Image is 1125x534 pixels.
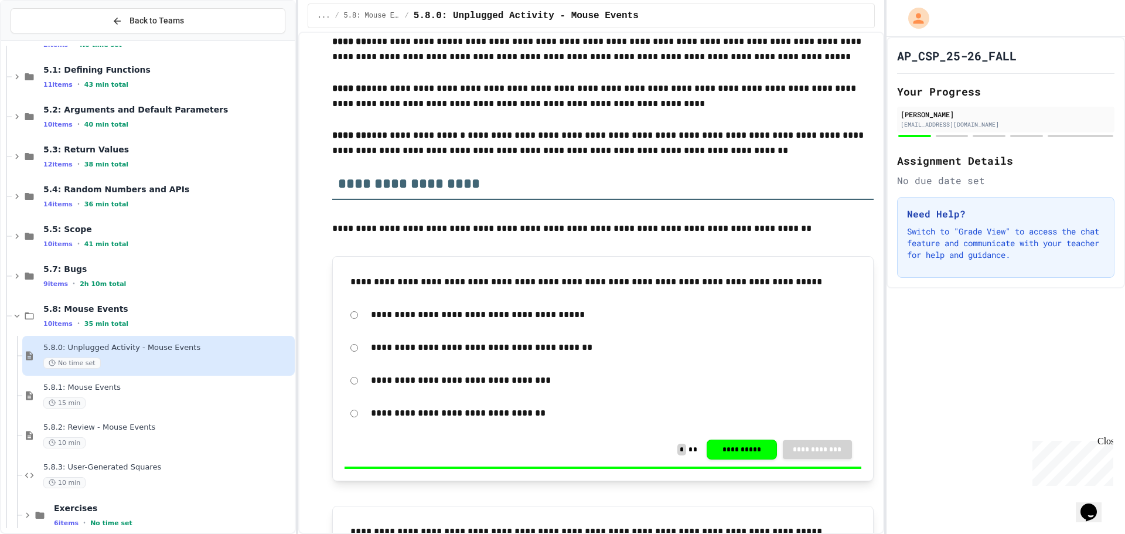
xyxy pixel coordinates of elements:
span: 5.8: Mouse Events [43,304,292,314]
span: 5.8.1: Mouse Events [43,383,292,393]
span: 14 items [43,200,73,208]
span: / [405,11,409,21]
span: 10 items [43,240,73,248]
span: • [77,319,80,328]
p: Switch to "Grade View" to access the chat feature and communicate with your teacher for help and ... [907,226,1104,261]
span: • [77,239,80,249]
span: 40 min total [84,121,128,128]
span: ... [318,11,330,21]
span: 35 min total [84,320,128,328]
span: 15 min [43,397,86,409]
span: 38 min total [84,161,128,168]
div: No due date set [897,174,1114,188]
span: Exercises [54,503,292,513]
span: 11 items [43,81,73,89]
span: • [77,80,80,89]
span: No time set [43,358,101,369]
span: 5.4: Random Numbers and APIs [43,184,292,195]
iframe: chat widget [1028,436,1113,486]
span: 5.8.0: Unplugged Activity - Mouse Events [43,343,292,353]
span: • [77,199,80,209]
span: 5.5: Scope [43,224,292,234]
div: [PERSON_NAME] [901,109,1111,120]
span: 5.2: Arguments and Default Parameters [43,104,292,115]
span: 5.8.3: User-Generated Squares [43,462,292,472]
span: 10 min [43,477,86,488]
span: 9 items [43,280,68,288]
h2: Your Progress [897,83,1114,100]
div: [EMAIL_ADDRESS][DOMAIN_NAME] [901,120,1111,129]
span: 43 min total [84,81,128,89]
iframe: chat widget [1076,487,1113,522]
span: 10 items [43,320,73,328]
span: 10 min [43,437,86,448]
span: 5.8.2: Review - Mouse Events [43,423,292,433]
span: • [77,159,80,169]
span: / [335,11,339,21]
span: 5.8.0: Unplugged Activity - Mouse Events [414,9,639,23]
h2: Assignment Details [897,152,1114,169]
span: No time set [90,519,132,527]
span: • [73,279,75,288]
span: 5.1: Defining Functions [43,64,292,75]
span: 41 min total [84,240,128,248]
span: 5.7: Bugs [43,264,292,274]
div: My Account [896,5,932,32]
span: 5.8: Mouse Events [344,11,400,21]
span: 2h 10m total [80,280,126,288]
h3: Need Help? [907,207,1104,221]
span: • [77,120,80,129]
span: 36 min total [84,200,128,208]
h1: AP_CSP_25-26_FALL [897,47,1017,64]
span: 6 items [54,519,79,527]
span: • [83,518,86,528]
span: 10 items [43,121,73,128]
div: Chat with us now!Close [5,5,81,74]
span: Back to Teams [129,15,184,27]
span: 12 items [43,161,73,168]
span: 5.3: Return Values [43,144,292,155]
